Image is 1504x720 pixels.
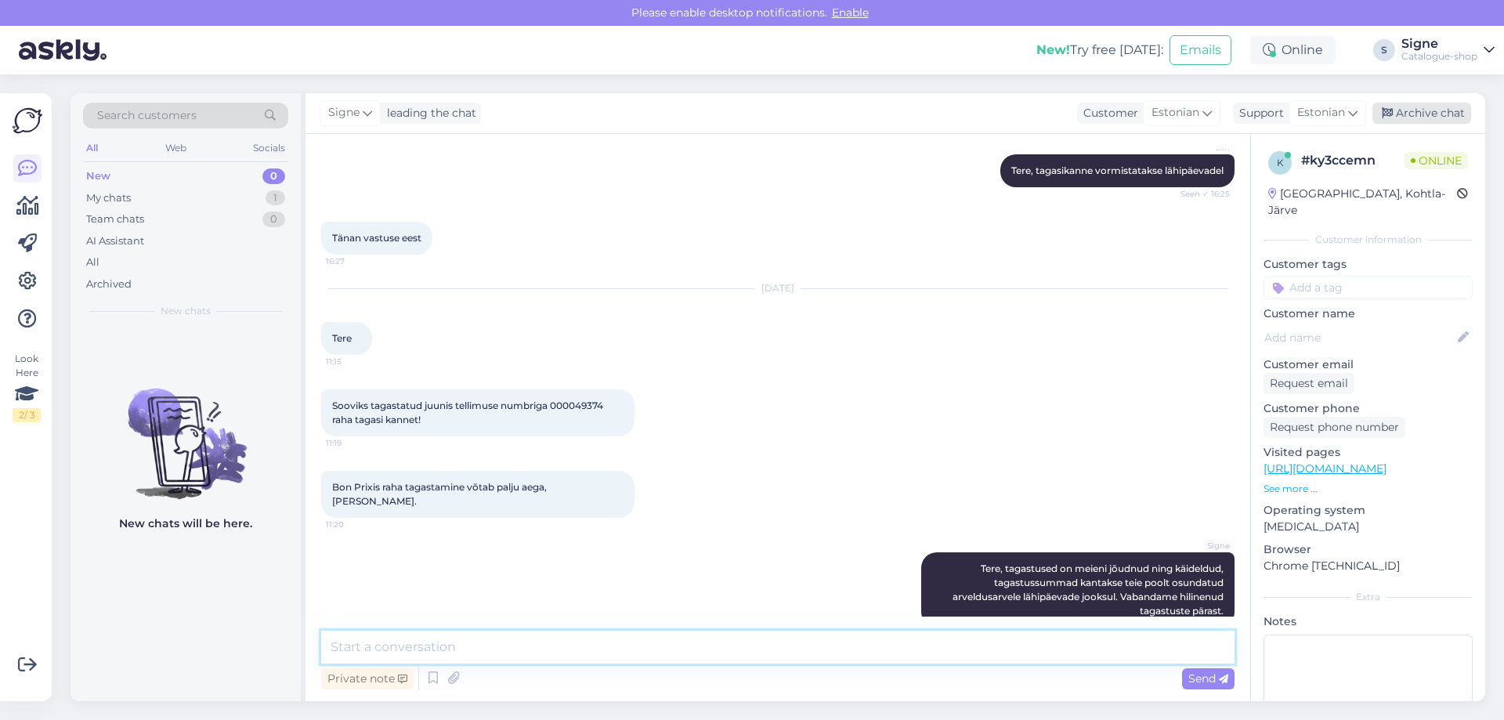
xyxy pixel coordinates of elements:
div: Web [162,138,190,158]
div: Signe [1401,38,1477,50]
div: Online [1250,36,1336,64]
span: Estonian [1297,104,1345,121]
div: 0 [262,168,285,184]
span: New chats [161,304,211,318]
input: Add name [1264,329,1455,346]
div: 1 [266,190,285,206]
div: 0 [262,212,285,227]
div: All [86,255,99,270]
span: 11:15 [326,356,385,367]
div: [DATE] [321,281,1235,295]
div: leading the chat [381,105,476,121]
div: Support [1233,105,1284,121]
div: Team chats [86,212,144,227]
div: 2 / 3 [13,408,41,422]
p: Operating system [1264,502,1473,519]
span: Tänan vastuse eest [332,232,421,244]
span: 11:20 [326,519,385,530]
div: My chats [86,190,131,206]
div: Look Here [13,352,41,422]
div: AI Assistant [86,233,144,249]
p: Browser [1264,541,1473,558]
p: Visited pages [1264,444,1473,461]
div: Extra [1264,590,1473,604]
span: Online [1405,152,1468,169]
span: Signe [1171,540,1230,552]
p: Chrome [TECHNICAL_ID] [1264,558,1473,574]
span: Estonian [1151,104,1199,121]
span: Tere, tagastused on meieni jõudnud ning käideldud, tagastussummad kantakse teie poolt osundatud a... [953,563,1226,617]
p: Customer tags [1264,256,1473,273]
div: [GEOGRAPHIC_DATA], Kohtla-Järve [1268,186,1457,219]
div: Try free [DATE]: [1036,41,1163,60]
span: Sooviks tagastatud juunis tellimuse numbriga 000049374 raha tagasi kannet! [332,400,606,425]
span: 11:19 [326,437,385,449]
div: Request phone number [1264,417,1405,438]
span: Tere [332,332,352,344]
p: Customer phone [1264,400,1473,417]
div: New [86,168,110,184]
div: Socials [250,138,288,158]
div: Catalogue-shop [1401,50,1477,63]
span: Tere, tagasikanne vormistatakse lähipäevadel [1011,165,1224,176]
span: Signe [328,104,360,121]
div: # ky3ccemn [1301,151,1405,170]
button: Emails [1170,35,1231,65]
div: Request email [1264,373,1354,394]
span: Seen ✓ 16:25 [1171,188,1230,200]
b: New! [1036,42,1070,57]
input: Add a tag [1264,276,1473,299]
span: Search customers [97,107,197,124]
img: No chats [70,360,301,501]
div: Customer information [1264,233,1473,247]
div: Customer [1077,105,1138,121]
a: [URL][DOMAIN_NAME] [1264,461,1386,476]
span: Send [1188,671,1228,686]
a: SigneCatalogue-shop [1401,38,1495,63]
span: 16:27 [326,255,385,267]
span: Enable [827,5,873,20]
span: k [1277,157,1284,168]
p: Customer name [1264,306,1473,322]
div: Private note [321,668,414,689]
p: New chats will be here. [119,516,252,532]
p: See more ... [1264,482,1473,496]
div: Archive chat [1372,103,1471,124]
p: [MEDICAL_DATA] [1264,519,1473,535]
span: Bon Prixis raha tagastamine võtab palju aega, [PERSON_NAME]. [332,481,549,507]
p: Customer email [1264,356,1473,373]
div: All [83,138,101,158]
div: Archived [86,277,132,292]
p: Notes [1264,613,1473,630]
div: S [1373,39,1395,61]
img: Askly Logo [13,106,42,136]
